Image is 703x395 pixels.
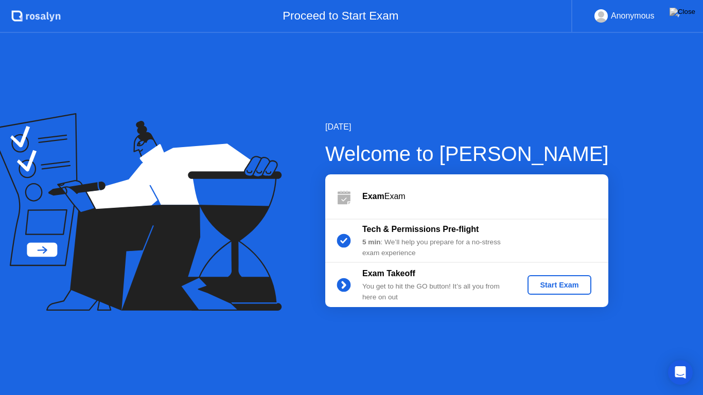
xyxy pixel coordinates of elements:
div: Anonymous [611,9,655,23]
div: Welcome to [PERSON_NAME] [325,138,609,169]
div: Open Intercom Messenger [668,360,693,385]
div: [DATE] [325,121,609,133]
b: Tech & Permissions Pre-flight [362,225,479,234]
div: Exam [362,190,608,203]
b: 5 min [362,238,381,246]
b: Exam Takeoff [362,269,415,278]
div: You get to hit the GO button! It’s all you from here on out [362,281,511,302]
b: Exam [362,192,384,201]
div: Start Exam [532,281,587,289]
button: Start Exam [528,275,591,295]
div: : We’ll help you prepare for a no-stress exam experience [362,237,511,258]
img: Close [670,8,695,16]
